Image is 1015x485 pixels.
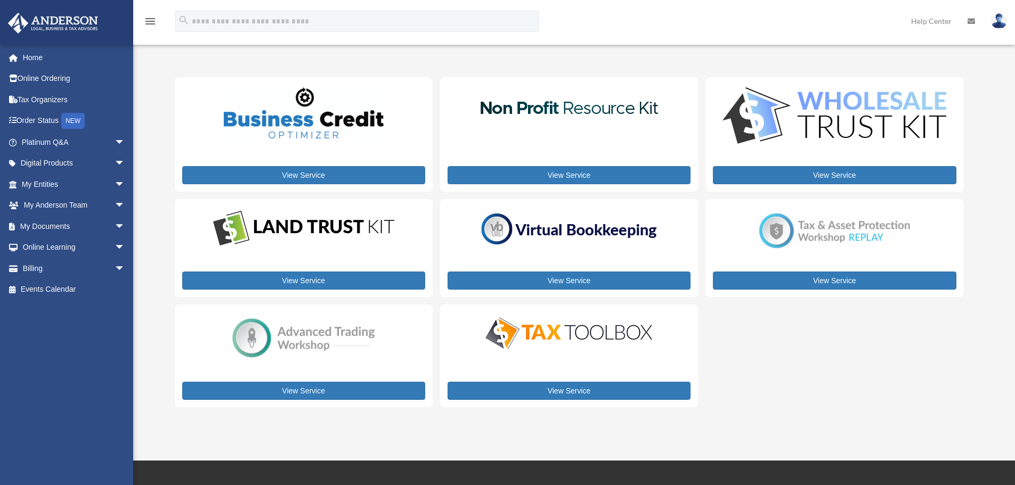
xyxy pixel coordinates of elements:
a: Platinum Q&Aarrow_drop_down [7,131,141,153]
a: View Service [182,382,425,400]
a: Events Calendar [7,279,141,300]
a: View Service [448,272,691,290]
span: arrow_drop_down [115,258,136,280]
span: arrow_drop_down [115,216,136,237]
span: arrow_drop_down [115,237,136,259]
a: View Service [182,272,425,290]
a: View Service [448,382,691,400]
a: menu [144,19,157,28]
a: View Service [713,166,956,184]
a: Billingarrow_drop_down [7,258,141,279]
a: Digital Productsarrow_drop_down [7,153,136,174]
span: arrow_drop_down [115,195,136,217]
a: View Service [448,166,691,184]
a: My Anderson Teamarrow_drop_down [7,195,141,216]
a: Order StatusNEW [7,110,141,132]
span: arrow_drop_down [115,174,136,195]
a: View Service [182,166,425,184]
img: Anderson Advisors Platinum Portal [5,13,101,34]
a: Online Ordering [7,68,141,89]
i: menu [144,15,157,28]
a: Home [7,47,141,68]
a: Tax Organizers [7,89,141,110]
span: arrow_drop_down [115,131,136,153]
a: My Documentsarrow_drop_down [7,216,141,237]
a: My Entitiesarrow_drop_down [7,174,141,195]
a: Online Learningarrow_drop_down [7,237,141,258]
div: NEW [61,113,85,129]
span: arrow_drop_down [115,153,136,175]
img: User Pic [991,13,1007,29]
a: View Service [713,272,956,290]
i: search [178,14,190,26]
